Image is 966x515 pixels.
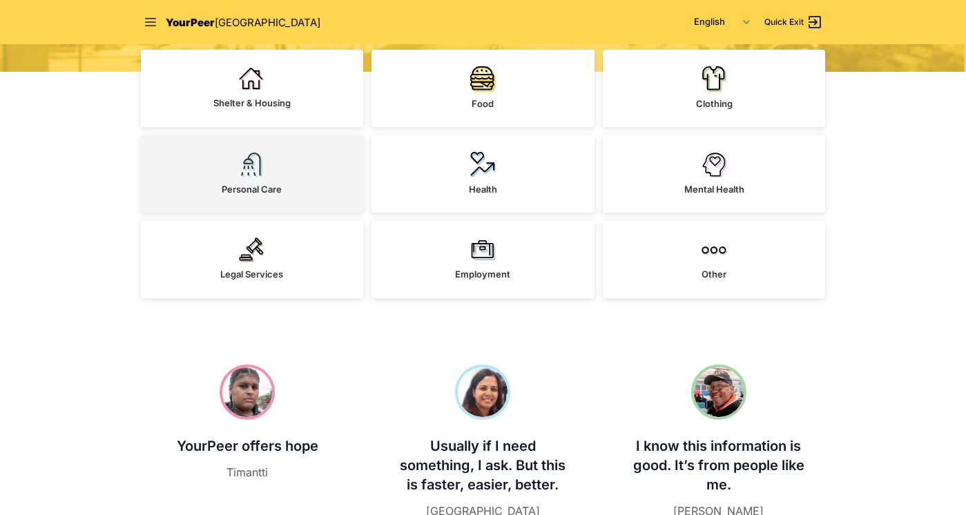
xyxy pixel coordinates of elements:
span: Usually if I need something, I ask. But this is faster, easier, better. [400,438,566,493]
a: Clothing [603,50,826,127]
span: YourPeer [166,16,215,29]
a: Employment [371,221,595,298]
span: Health [469,184,497,195]
span: Other [702,269,726,280]
a: Shelter & Housing [141,50,364,127]
span: Quick Exit [764,17,804,28]
span: YourPeer offers hope [177,438,318,454]
span: Personal Care [222,184,282,195]
figcaption: Timantti [160,464,335,480]
a: Mental Health [603,135,826,213]
a: Legal Services [141,221,364,298]
span: Shelter & Housing [213,97,291,108]
a: Quick Exit [764,14,823,30]
span: Food [472,98,494,109]
span: I know this information is good. It’s from people like me. [633,438,804,493]
a: Food [371,50,595,127]
a: Other [603,221,826,298]
span: Mental Health [684,184,744,195]
span: Legal Services [220,269,283,280]
a: Health [371,135,595,213]
span: [GEOGRAPHIC_DATA] [215,16,320,29]
span: Employment [455,269,510,280]
a: Personal Care [141,135,364,213]
span: Clothing [696,98,733,109]
a: YourPeer[GEOGRAPHIC_DATA] [166,14,320,31]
